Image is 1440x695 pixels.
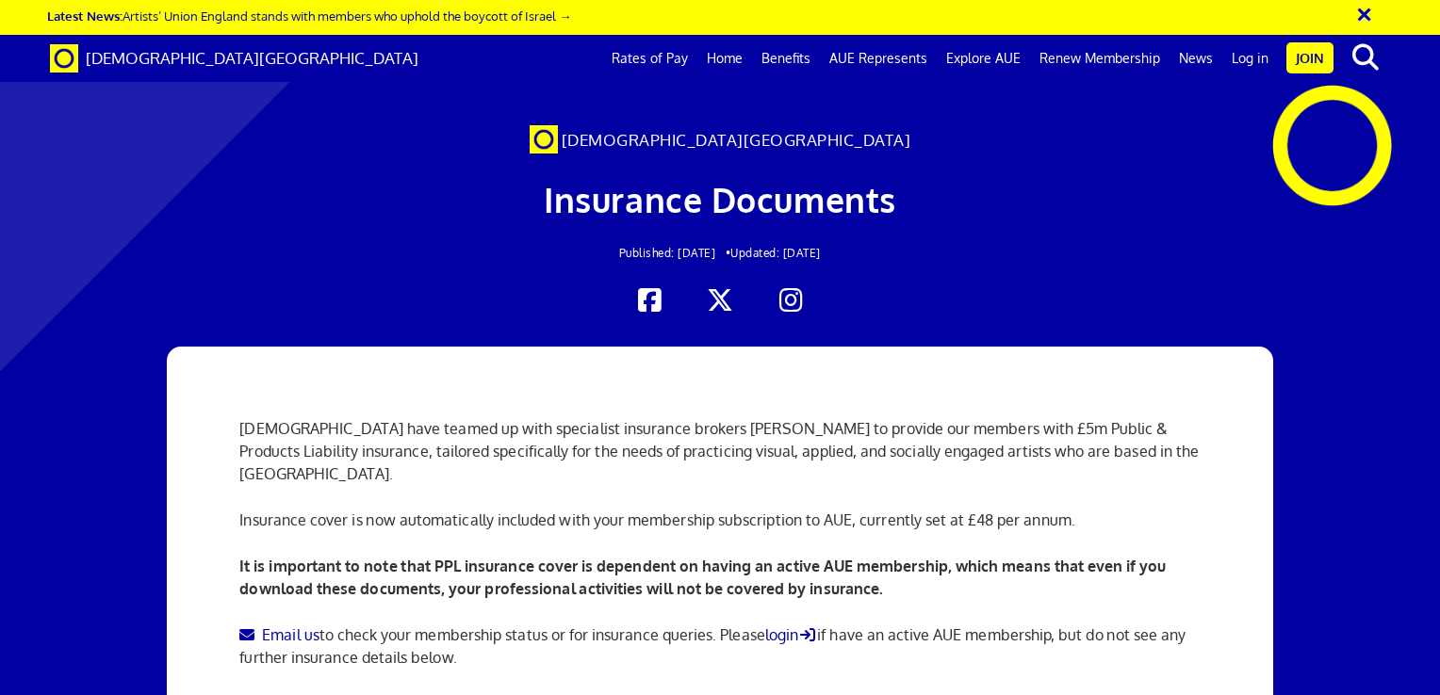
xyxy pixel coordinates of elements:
[752,35,820,82] a: Benefits
[239,509,1200,531] p: Insurance cover is now automatically included with your membership subscription to AUE, currently...
[239,623,1200,669] p: to check your membership status or for insurance queries. Please if have an active AUE membership...
[47,8,571,24] a: Latest News:Artists’ Union England stands with members who uphold the boycott of Israel →
[602,35,697,82] a: Rates of Pay
[562,130,911,150] span: [DEMOGRAPHIC_DATA][GEOGRAPHIC_DATA]
[1337,38,1395,77] button: search
[86,48,418,68] span: [DEMOGRAPHIC_DATA][GEOGRAPHIC_DATA]
[619,246,731,260] span: Published: [DATE] •
[1030,35,1170,82] a: Renew Membership
[1286,42,1334,73] a: Join
[765,625,818,644] a: login
[36,35,433,82] a: Brand [DEMOGRAPHIC_DATA][GEOGRAPHIC_DATA]
[239,625,319,644] a: Email us
[544,178,896,220] span: Insurance Documents
[697,35,752,82] a: Home
[239,417,1200,485] p: [DEMOGRAPHIC_DATA] have teamed up with specialist insurance brokers [PERSON_NAME] to provide our ...
[278,247,1162,259] h2: Updated: [DATE]
[1170,35,1222,82] a: News
[239,557,1166,598] b: It is important to note that PPL insurance cover is dependent on having an active AUE membership,...
[937,35,1030,82] a: Explore AUE
[820,35,937,82] a: AUE Represents
[47,8,123,24] strong: Latest News:
[1222,35,1278,82] a: Log in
